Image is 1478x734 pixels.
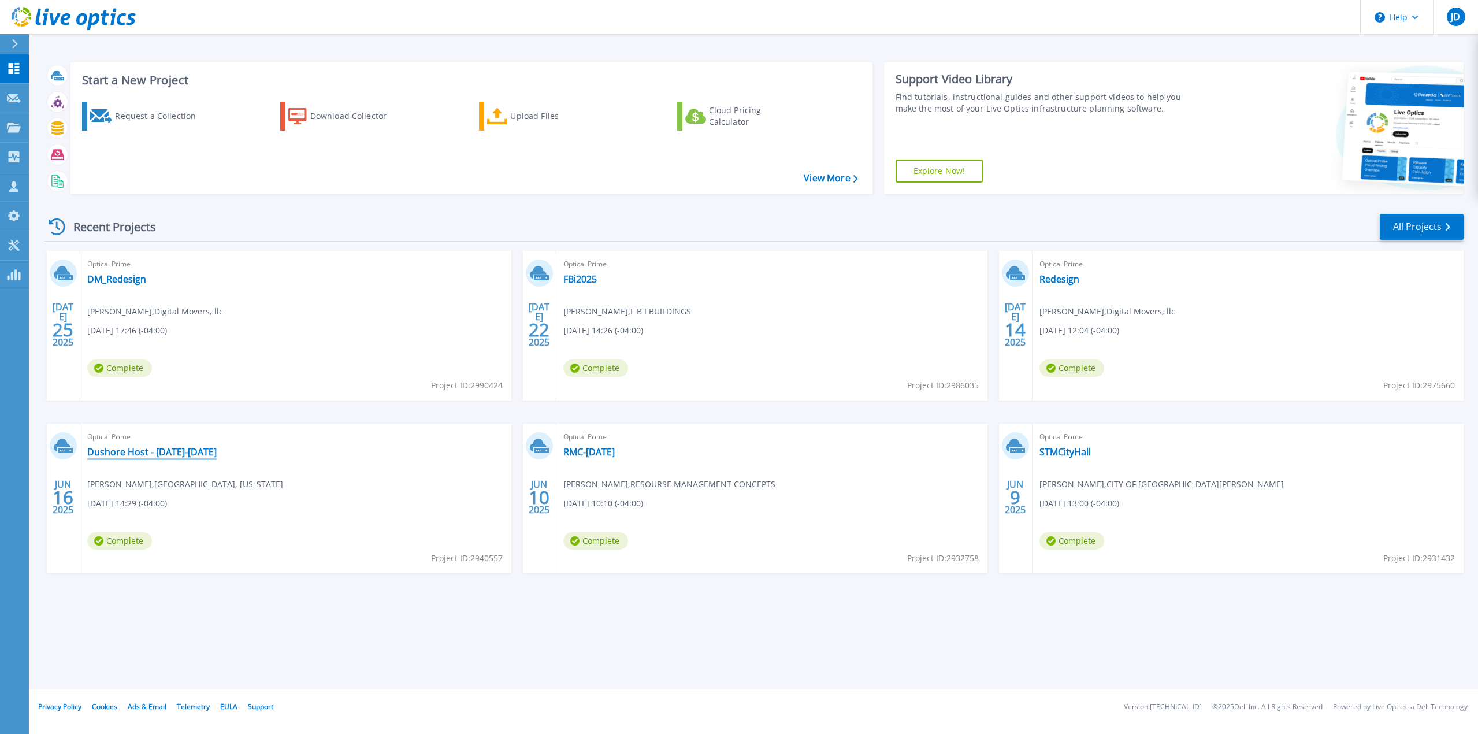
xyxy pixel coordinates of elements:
[53,325,73,335] span: 25
[1039,305,1175,318] span: [PERSON_NAME] , Digital Movers, llc
[563,305,691,318] span: [PERSON_NAME] , F B I BUILDINGS
[1039,478,1284,491] span: [PERSON_NAME] , CITY OF [GEOGRAPHIC_DATA][PERSON_NAME]
[82,74,857,87] h3: Start a New Project
[87,431,504,443] span: Optical Prime
[1039,273,1079,285] a: Redesign
[1333,703,1468,711] li: Powered by Live Optics, a Dell Technology
[528,303,550,346] div: [DATE] 2025
[479,102,608,131] a: Upload Files
[804,173,857,184] a: View More
[87,305,223,318] span: [PERSON_NAME] , Digital Movers, llc
[1039,324,1119,337] span: [DATE] 12:04 (-04:00)
[53,492,73,502] span: 16
[563,532,628,550] span: Complete
[563,431,981,443] span: Optical Prime
[38,702,81,711] a: Privacy Policy
[1124,703,1202,711] li: Version: [TECHNICAL_ID]
[280,102,409,131] a: Download Collector
[563,497,643,510] span: [DATE] 10:10 (-04:00)
[1451,12,1460,21] span: JD
[82,102,211,131] a: Request a Collection
[907,552,979,565] span: Project ID: 2932758
[1010,492,1020,502] span: 9
[87,273,146,285] a: DM_Redesign
[1039,532,1104,550] span: Complete
[220,702,237,711] a: EULA
[896,91,1195,114] div: Find tutorials, instructional guides and other support videos to help you make the most of your L...
[248,702,273,711] a: Support
[92,702,117,711] a: Cookies
[1039,359,1104,377] span: Complete
[1383,552,1455,565] span: Project ID: 2931432
[1039,446,1091,458] a: STMCityHall
[1005,325,1026,335] span: 14
[87,446,217,458] a: Dushore Host - [DATE]-[DATE]
[907,379,979,392] span: Project ID: 2986035
[709,105,801,128] div: Cloud Pricing Calculator
[1039,431,1457,443] span: Optical Prime
[87,359,152,377] span: Complete
[563,273,597,285] a: FBi2025
[431,552,503,565] span: Project ID: 2940557
[528,476,550,518] div: JUN 2025
[563,446,615,458] a: RMC-[DATE]
[529,492,549,502] span: 10
[1039,497,1119,510] span: [DATE] 13:00 (-04:00)
[52,476,74,518] div: JUN 2025
[87,324,167,337] span: [DATE] 17:46 (-04:00)
[52,303,74,346] div: [DATE] 2025
[44,213,172,241] div: Recent Projects
[87,532,152,550] span: Complete
[177,702,210,711] a: Telemetry
[563,478,775,491] span: [PERSON_NAME] , RESOURSE MANAGEMENT CONCEPTS
[896,160,983,183] a: Explore Now!
[563,324,643,337] span: [DATE] 14:26 (-04:00)
[431,379,503,392] span: Project ID: 2990424
[896,72,1195,87] div: Support Video Library
[1380,214,1464,240] a: All Projects
[1383,379,1455,392] span: Project ID: 2975660
[87,258,504,270] span: Optical Prime
[87,478,283,491] span: [PERSON_NAME] , [GEOGRAPHIC_DATA], [US_STATE]
[115,105,207,128] div: Request a Collection
[1004,303,1026,346] div: [DATE] 2025
[310,105,403,128] div: Download Collector
[677,102,806,131] a: Cloud Pricing Calculator
[510,105,603,128] div: Upload Files
[529,325,549,335] span: 22
[563,359,628,377] span: Complete
[1039,258,1457,270] span: Optical Prime
[1212,703,1323,711] li: © 2025 Dell Inc. All Rights Reserved
[87,497,167,510] span: [DATE] 14:29 (-04:00)
[1004,476,1026,518] div: JUN 2025
[128,702,166,711] a: Ads & Email
[563,258,981,270] span: Optical Prime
